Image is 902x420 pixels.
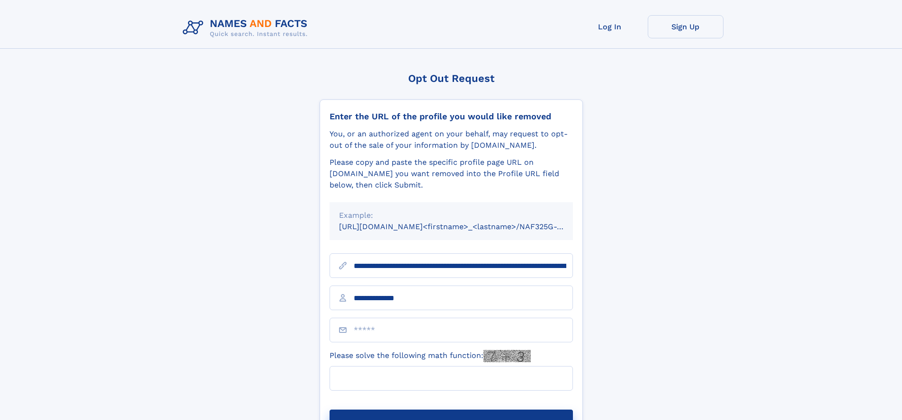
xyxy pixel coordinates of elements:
small: [URL][DOMAIN_NAME]<firstname>_<lastname>/NAF325G-xxxxxxxx [339,222,591,231]
a: Sign Up [648,15,723,38]
div: You, or an authorized agent on your behalf, may request to opt-out of the sale of your informatio... [330,128,573,151]
img: Logo Names and Facts [179,15,315,41]
div: Example: [339,210,563,221]
div: Please copy and paste the specific profile page URL on [DOMAIN_NAME] you want removed into the Pr... [330,157,573,191]
div: Opt Out Request [320,72,583,84]
div: Enter the URL of the profile you would like removed [330,111,573,122]
a: Log In [572,15,648,38]
label: Please solve the following math function: [330,350,531,362]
